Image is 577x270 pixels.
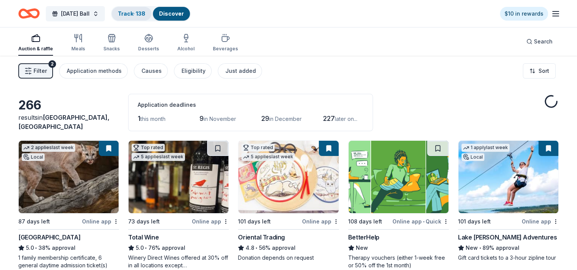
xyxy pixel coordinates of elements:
[35,245,37,251] span: •
[238,254,339,262] div: Donation depends on request
[18,46,53,52] div: Auction & raffle
[177,46,194,52] div: Alcohol
[335,116,357,122] span: later on...
[348,217,382,226] div: 108 days left
[174,63,212,79] button: Eligibility
[192,217,229,226] div: Online app
[136,243,144,252] span: 5.0
[82,217,119,226] div: Online app
[59,63,128,79] button: Application methods
[538,66,549,76] span: Sort
[466,243,478,252] span: New
[522,217,559,226] div: Online app
[128,254,229,269] div: Winery Direct Wines offered at 30% off in all locations except [GEOGRAPHIC_DATA], [GEOGRAPHIC_DAT...
[213,31,238,56] button: Beverages
[182,66,206,76] div: Eligibility
[218,63,262,79] button: Just added
[458,141,558,213] img: Image for Lake Travis Zipline Adventures
[138,114,140,122] span: 1
[18,140,119,269] a: Image for Houston Zoo2 applieslast weekLocal87 days leftOnline app[GEOGRAPHIC_DATA]5.0•38% approv...
[534,37,553,46] span: Search
[348,254,449,269] div: Therapy vouchers (either 1-week free or 50% off the 1st month)
[19,141,119,213] img: Image for Houston Zoo
[520,34,559,49] button: Search
[241,144,275,151] div: Top rated
[348,140,449,269] a: Image for BetterHelp108 days leftOnline app•QuickBetterHelpNewTherapy vouchers (either 1-week fre...
[238,140,339,262] a: Image for Oriental TradingTop rated5 applieslast week101 days leftOnline appOriental Trading4.8•5...
[18,243,119,252] div: 38% approval
[141,66,162,76] div: Causes
[118,10,145,17] a: Track· 138
[18,254,119,269] div: 1 family membership certificate, 6 general daytime admission ticket(s)
[302,217,339,226] div: Online app
[18,63,53,79] button: Filter2
[140,116,166,122] span: this month
[18,5,40,22] a: Home
[129,141,228,213] img: Image for Total Wine
[138,100,363,109] div: Application deadlines
[238,233,285,242] div: Oriental Trading
[256,245,258,251] span: •
[225,66,256,76] div: Just added
[132,144,165,151] div: Top rated
[132,153,185,161] div: 5 applies last week
[18,233,80,242] div: [GEOGRAPHIC_DATA]
[479,245,481,251] span: •
[34,66,47,76] span: Filter
[349,141,448,213] img: Image for BetterHelp
[241,153,295,161] div: 5 applies last week
[238,141,338,213] img: Image for Oriental Trading
[500,7,548,21] a: $10 in rewards
[103,31,120,56] button: Snacks
[238,243,339,252] div: 56% approval
[18,217,50,226] div: 87 days left
[458,217,491,226] div: 101 days left
[392,217,449,226] div: Online app Quick
[458,233,557,242] div: Lake [PERSON_NAME] Adventures
[458,254,559,262] div: Gift card tickets to a 3-hour zipline tour
[111,6,191,21] button: Track· 138Discover
[458,243,559,252] div: 89% approval
[246,243,254,252] span: 4.8
[22,153,45,161] div: Local
[128,217,160,226] div: 73 days left
[461,153,484,161] div: Local
[423,219,424,225] span: •
[48,60,56,68] div: 2
[458,140,559,262] a: Image for Lake Travis Zipline Adventures1 applylast weekLocal101 days leftOnline appLake [PERSON_...
[177,31,194,56] button: Alcohol
[18,98,119,113] div: 266
[18,114,109,130] span: in
[61,9,90,18] span: [DATE] Ball
[159,10,184,17] a: Discover
[238,217,271,226] div: 101 days left
[523,63,556,79] button: Sort
[261,114,269,122] span: 29
[145,245,147,251] span: •
[67,66,122,76] div: Application methods
[204,116,236,122] span: in November
[46,6,105,21] button: [DATE] Ball
[103,46,120,52] div: Snacks
[323,114,335,122] span: 227
[269,116,302,122] span: in December
[134,63,168,79] button: Causes
[26,243,34,252] span: 5.0
[18,114,109,130] span: [GEOGRAPHIC_DATA], [GEOGRAPHIC_DATA]
[18,113,119,131] div: results
[18,31,53,56] button: Auction & raffle
[213,46,238,52] div: Beverages
[128,233,159,242] div: Total Wine
[199,114,204,122] span: 9
[348,233,379,242] div: BetterHelp
[128,140,229,269] a: Image for Total WineTop rated5 applieslast week73 days leftOnline appTotal Wine5.0•76% approvalWi...
[71,31,85,56] button: Meals
[356,243,368,252] span: New
[138,31,159,56] button: Desserts
[138,46,159,52] div: Desserts
[128,243,229,252] div: 76% approval
[461,144,509,152] div: 1 apply last week
[22,144,75,152] div: 2 applies last week
[71,46,85,52] div: Meals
